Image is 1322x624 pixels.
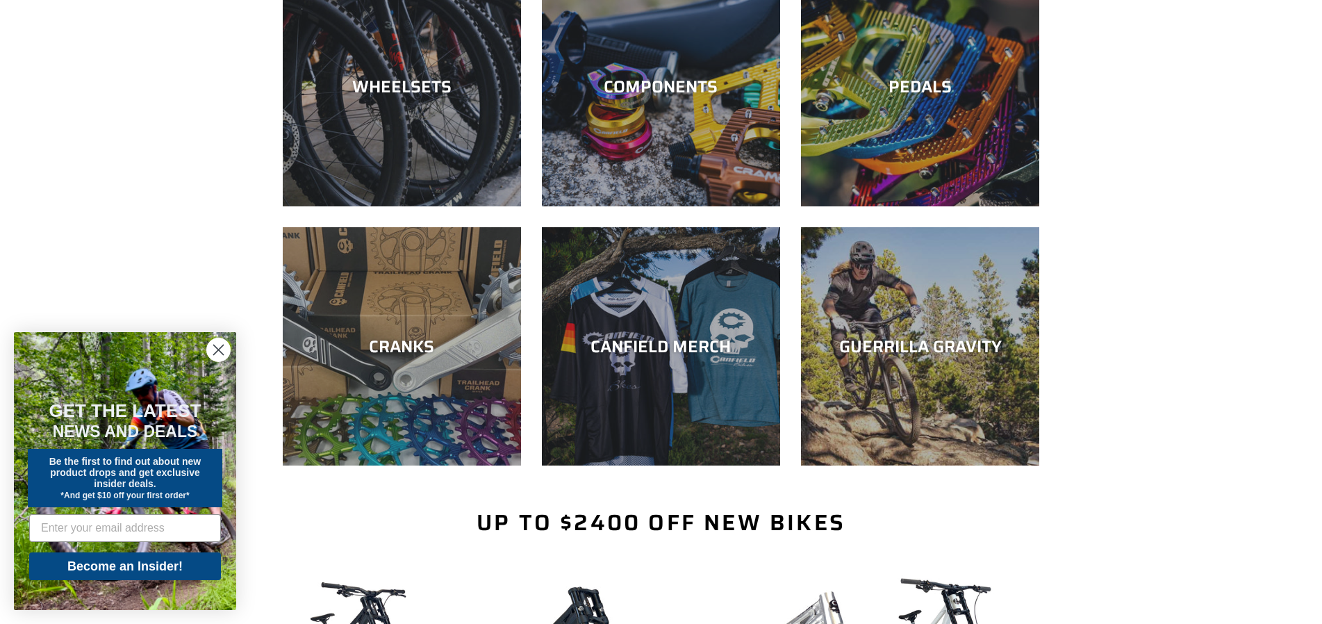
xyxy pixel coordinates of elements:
div: GUERRILLA GRAVITY [801,336,1039,356]
span: GET THE LATEST [49,400,201,421]
button: Become an Insider! [29,552,221,580]
a: CRANKS [283,227,521,466]
div: PEDALS [801,77,1039,97]
div: WHEELSETS [283,77,521,97]
input: Enter your email address [29,514,221,542]
a: CANFIELD MERCH [542,227,780,466]
span: Be the first to find out about new product drops and get exclusive insider deals. [49,456,201,489]
div: COMPONENTS [542,77,780,97]
span: NEWS AND DEALS [53,422,198,441]
h2: Up to $2400 Off New Bikes [283,509,1040,536]
div: CRANKS [283,336,521,356]
div: CANFIELD MERCH [542,336,780,356]
button: Close dialog [206,338,231,362]
a: GUERRILLA GRAVITY [801,227,1039,466]
span: *And get $10 off your first order* [60,491,189,500]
